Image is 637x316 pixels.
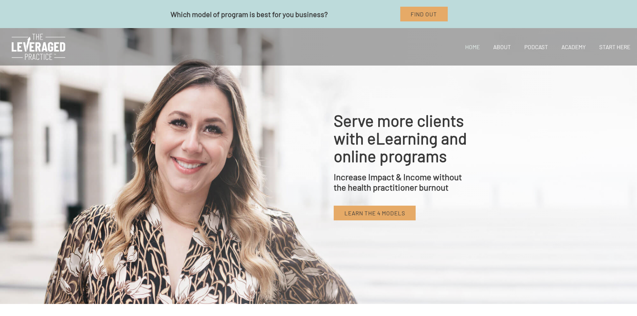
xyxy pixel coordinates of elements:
[334,206,416,220] a: Learn the 4 models
[334,172,462,192] span: Increase Impact & Income without the health practitioner burnout
[12,34,65,60] img: The Leveraged Practice
[453,35,637,58] nav: Site Navigation
[334,111,467,166] span: Serve more clients with eLearning and online programs
[411,11,437,17] span: Find Out
[518,35,555,58] a: Podcast
[593,35,637,58] a: Start Here
[487,35,518,58] a: About
[555,35,593,58] a: Academy
[458,35,487,58] a: Home
[171,10,328,18] span: Which model of program is best for you business?
[344,210,405,216] span: Learn the 4 models
[400,7,448,21] a: Find Out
